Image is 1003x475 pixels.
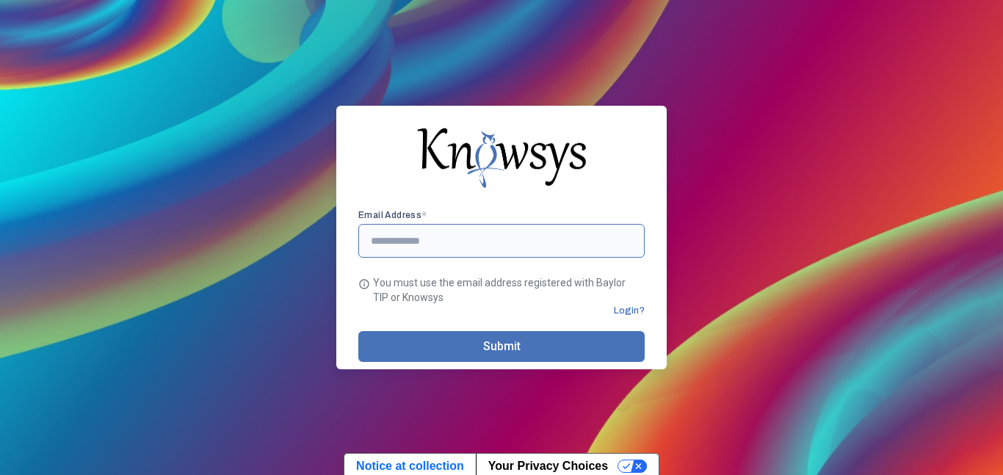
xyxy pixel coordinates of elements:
mat-hint: You must use the email address registered with Baylor TIP or Knowsys [373,275,642,305]
span: info [358,275,370,305]
app-required-indication: Email Address [358,210,427,220]
img: knowsys-logo.png [417,128,586,188]
span: Submit [483,339,521,353]
span: Login? [614,305,645,316]
button: Submit [358,331,645,362]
